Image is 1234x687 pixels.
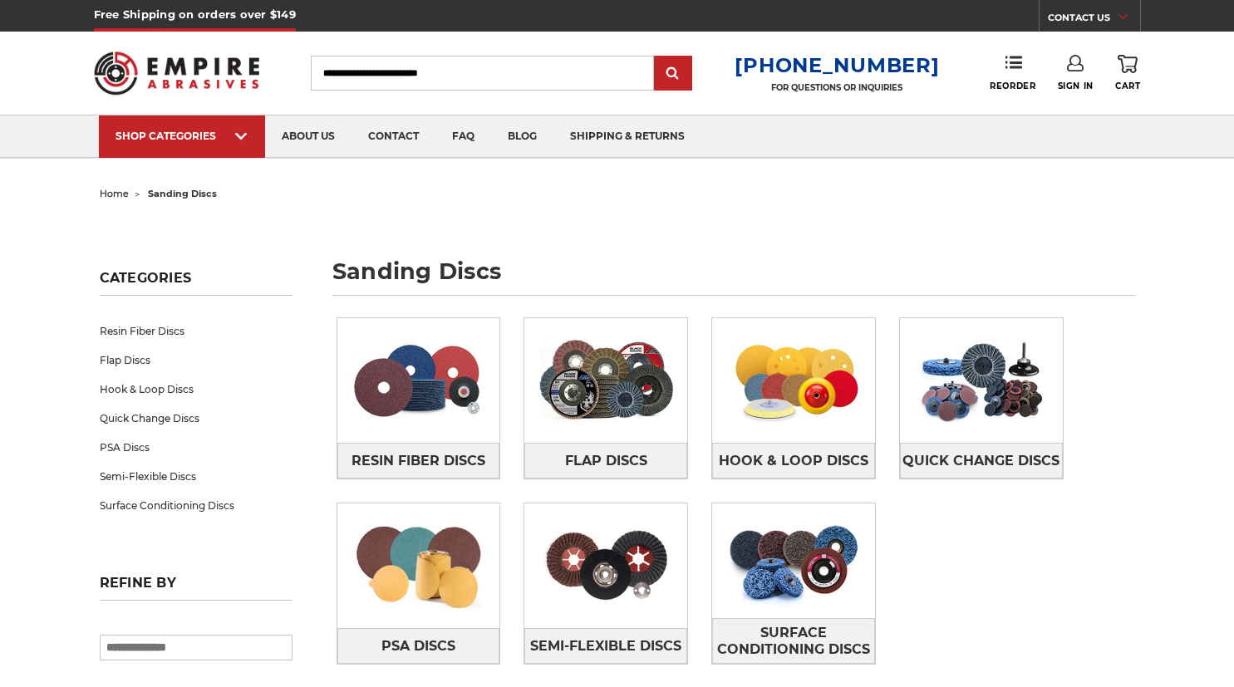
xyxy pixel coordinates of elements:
[100,188,129,199] a: home
[352,115,435,158] a: contact
[337,628,500,664] a: PSA Discs
[990,55,1035,91] a: Reorder
[100,433,293,462] a: PSA Discs
[381,632,455,660] span: PSA Discs
[735,53,939,77] a: [PHONE_NUMBER]
[656,57,690,91] input: Submit
[712,443,875,478] a: Hook & Loop Discs
[352,447,485,475] span: Resin Fiber Discs
[100,346,293,375] a: Flap Discs
[100,575,293,601] h5: Refine by
[337,443,500,478] a: Resin Fiber Discs
[524,508,687,623] img: Semi-Flexible Discs
[524,628,687,664] a: Semi-Flexible Discs
[565,447,647,475] span: Flap Discs
[990,81,1035,91] span: Reorder
[900,443,1063,478] a: Quick Change Discs
[337,323,500,438] img: Resin Fiber Discs
[553,115,701,158] a: shipping & returns
[1115,55,1140,91] a: Cart
[530,632,681,660] span: Semi-Flexible Discs
[524,443,687,478] a: Flap Discs
[712,503,875,618] img: Surface Conditioning Discs
[1048,8,1140,32] a: CONTACT US
[265,115,352,158] a: about us
[902,447,1059,475] span: Quick Change Discs
[712,618,875,664] a: Surface Conditioning Discs
[735,82,939,93] p: FOR QUESTIONS OR INQUIRIES
[719,447,868,475] span: Hook & Loop Discs
[1115,81,1140,91] span: Cart
[100,270,293,296] h5: Categories
[100,375,293,404] a: Hook & Loop Discs
[332,260,1135,296] h1: sanding discs
[116,130,248,142] div: SHOP CATEGORIES
[94,41,260,106] img: Empire Abrasives
[337,508,500,623] img: PSA Discs
[100,404,293,433] a: Quick Change Discs
[1058,81,1094,91] span: Sign In
[435,115,491,158] a: faq
[148,188,217,199] span: sanding discs
[100,462,293,491] a: Semi-Flexible Discs
[900,323,1063,438] img: Quick Change Discs
[712,323,875,438] img: Hook & Loop Discs
[100,491,293,520] a: Surface Conditioning Discs
[100,317,293,346] a: Resin Fiber Discs
[713,619,874,664] span: Surface Conditioning Discs
[524,323,687,438] img: Flap Discs
[491,115,553,158] a: blog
